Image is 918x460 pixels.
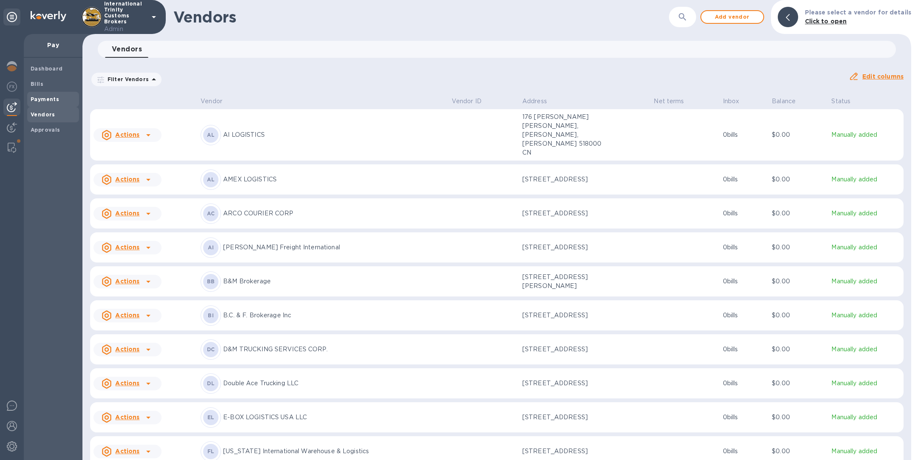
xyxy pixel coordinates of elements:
[522,243,607,252] p: [STREET_ADDRESS]
[207,210,215,217] b: AC
[772,345,824,354] p: $0.00
[207,278,215,285] b: BB
[522,175,607,184] p: [STREET_ADDRESS]
[831,311,900,320] p: Manually added
[723,175,765,184] p: 0 bills
[115,414,139,420] u: Actions
[772,447,824,456] p: $0.00
[723,97,739,106] p: Inbox
[201,97,222,106] p: Vendor
[207,380,215,387] b: DL
[31,65,63,72] b: Dashboard
[723,413,765,422] p: 0 bills
[452,97,493,106] span: Vendor ID
[862,73,904,80] u: Edit columns
[522,447,607,456] p: [STREET_ADDRESS]
[223,277,445,286] p: B&M Brokerage
[223,379,445,388] p: Double Ace Trucking LLC
[207,414,215,420] b: EL
[522,97,547,106] p: Address
[723,379,765,388] p: 0 bills
[772,97,807,106] span: Balance
[207,448,215,454] b: FL
[31,81,43,87] b: Bills
[723,447,765,456] p: 0 bills
[772,97,796,106] p: Balance
[115,346,139,353] u: Actions
[723,277,765,286] p: 0 bills
[522,413,607,422] p: [STREET_ADDRESS]
[115,448,139,454] u: Actions
[223,413,445,422] p: E-BOX LOGISTICS USA LLC
[201,97,233,106] span: Vendor
[723,243,765,252] p: 0 bills
[700,10,764,24] button: Add vendor
[831,243,900,252] p: Manually added
[772,311,824,320] p: $0.00
[723,345,765,354] p: 0 bills
[654,97,684,106] p: Net terms
[115,244,139,251] u: Actions
[31,127,60,133] b: Approvals
[223,345,445,354] p: D&M TRUCKING SERVICES CORP.
[831,97,850,106] p: Status
[522,113,607,157] p: 176 [PERSON_NAME] [PERSON_NAME], [PERSON_NAME], [PERSON_NAME] 518000 CN
[112,43,142,55] span: Vendors
[173,8,592,26] h1: Vendors
[654,97,695,106] span: Net terms
[723,209,765,218] p: 0 bills
[3,8,20,25] div: Unpin categories
[831,447,900,456] p: Manually added
[208,244,214,251] b: AI
[115,278,139,285] u: Actions
[708,12,756,22] span: Add vendor
[115,131,139,138] u: Actions
[223,243,445,252] p: [PERSON_NAME] Freight International
[115,380,139,387] u: Actions
[31,11,66,21] img: Logo
[115,312,139,319] u: Actions
[207,346,215,353] b: DC
[223,311,445,320] p: B.C. & F. Brokerage Inc
[207,176,215,183] b: AL
[772,379,824,388] p: $0.00
[223,209,445,218] p: ARCO COURIER CORP
[831,130,900,139] p: Manually added
[772,277,824,286] p: $0.00
[104,25,147,34] p: Admin
[104,76,149,83] p: Filter Vendors
[831,209,900,218] p: Manually added
[208,312,214,319] b: BI
[223,130,445,139] p: AI LOGISTICS
[522,311,607,320] p: [STREET_ADDRESS]
[31,41,76,49] p: Pay
[104,1,147,34] p: International Trinity Customs Brokers
[831,379,900,388] p: Manually added
[805,18,847,25] b: Click to open
[207,132,215,138] b: AL
[522,209,607,218] p: [STREET_ADDRESS]
[115,210,139,217] u: Actions
[831,413,900,422] p: Manually added
[223,447,445,456] p: [US_STATE] International Warehouse & Logistics
[772,413,824,422] p: $0.00
[522,273,607,291] p: [STREET_ADDRESS][PERSON_NAME]
[772,243,824,252] p: $0.00
[831,175,900,184] p: Manually added
[7,82,17,92] img: Foreign exchange
[522,345,607,354] p: [STREET_ADDRESS]
[115,176,139,183] u: Actions
[831,277,900,286] p: Manually added
[723,311,765,320] p: 0 bills
[723,130,765,139] p: 0 bills
[31,96,59,102] b: Payments
[805,9,911,16] b: Please select a vendor for details
[831,345,900,354] p: Manually added
[31,111,55,118] b: Vendors
[223,175,445,184] p: AMEX LOGISTICS
[723,97,751,106] span: Inbox
[772,209,824,218] p: $0.00
[522,97,558,106] span: Address
[772,130,824,139] p: $0.00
